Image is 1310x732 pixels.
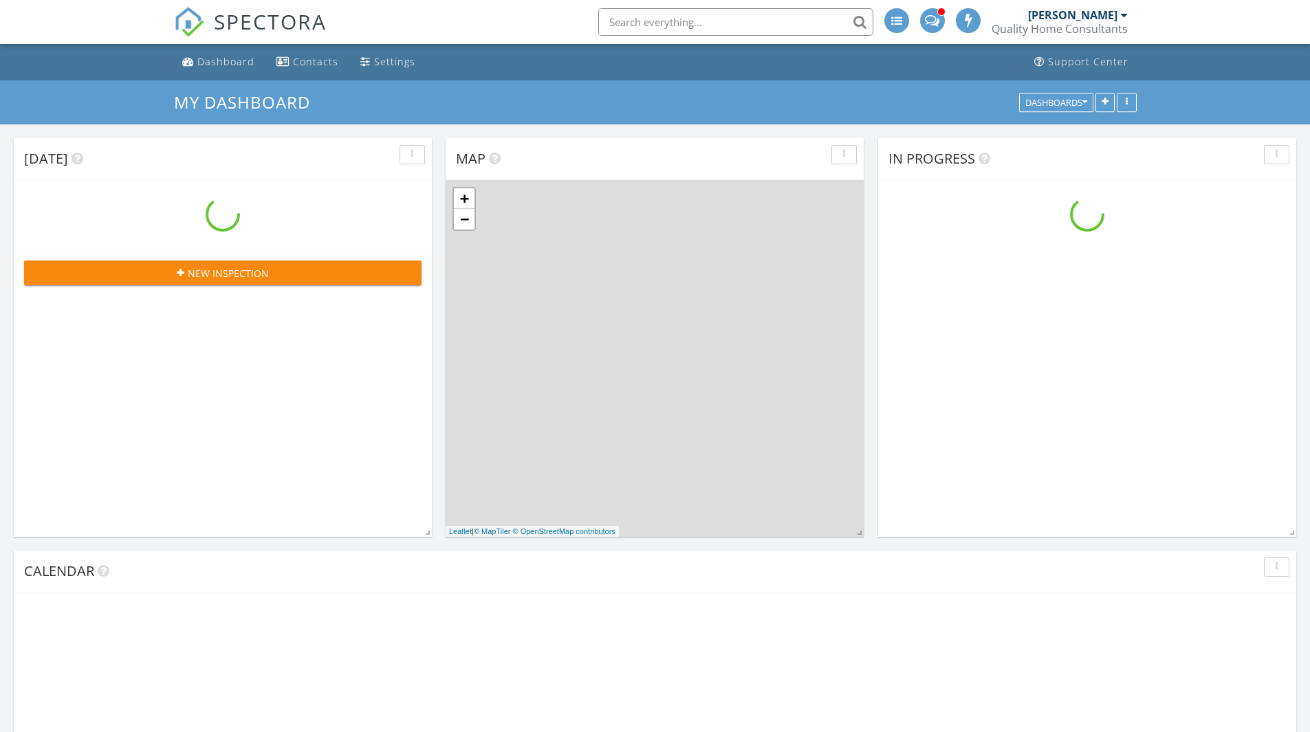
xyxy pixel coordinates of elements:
div: Dashboard [197,55,254,68]
a: Zoom out [454,209,474,230]
div: | [446,526,619,537]
a: © MapTiler [474,527,511,535]
div: Settings [374,55,415,68]
span: In Progress [888,149,975,168]
a: Settings [355,49,421,75]
a: My Dashboard [174,91,322,113]
span: SPECTORA [214,7,327,36]
span: Calendar [24,562,94,580]
div: Support Center [1048,55,1128,68]
a: Leaflet [449,527,472,535]
a: Dashboard [177,49,260,75]
a: SPECTORA [174,19,327,47]
button: Dashboards [1019,93,1093,112]
a: © OpenStreetMap contributors [513,527,615,535]
div: Dashboards [1025,98,1087,107]
a: Contacts [271,49,344,75]
input: Search everything... [598,8,873,36]
button: New Inspection [24,260,422,285]
div: [PERSON_NAME] [1028,8,1117,22]
span: [DATE] [24,149,68,168]
span: New Inspection [188,266,269,280]
div: Contacts [293,55,338,68]
a: Support Center [1029,49,1134,75]
span: Map [456,149,485,168]
div: Quality Home Consultants [992,22,1128,36]
img: The Best Home Inspection Software - Spectora [174,7,204,37]
a: Zoom in [454,188,474,209]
